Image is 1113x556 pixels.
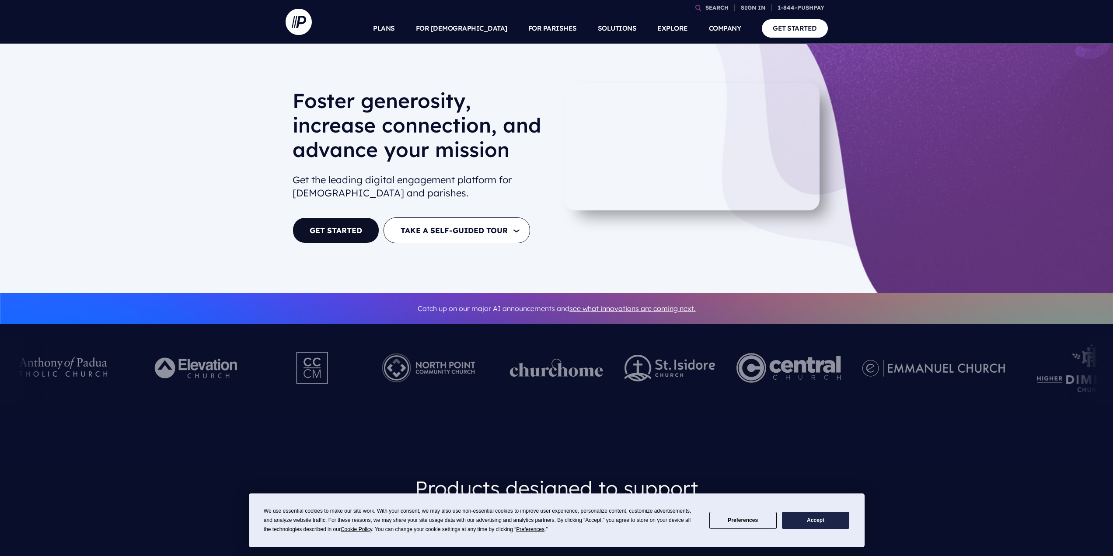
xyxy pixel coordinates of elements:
img: Pushpay_Logo__CCM [278,344,347,392]
a: PLANS [373,13,395,44]
a: see what innovations are coming next. [569,304,696,313]
h3: Products designed to support your ministry [393,468,721,534]
img: pp_logos_3 [862,360,1005,377]
button: Accept [782,512,849,529]
span: Preferences [516,526,544,532]
span: Cookie Policy [341,526,372,532]
div: We use essential cookies to make our site work. With your consent, we may also use non-essential ... [264,507,699,534]
a: EXPLORE [657,13,688,44]
h2: Get the leading digital engagement platform for [DEMOGRAPHIC_DATA] and parishes. [293,170,550,204]
button: Preferences [709,512,777,529]
button: TAKE A SELF-GUIDED TOUR [384,217,530,243]
div: Cookie Consent Prompt [249,493,865,547]
img: Central Church Henderson NV [736,344,841,392]
img: Pushpay_Logo__Elevation [137,344,257,392]
a: FOR [DEMOGRAPHIC_DATA] [416,13,507,44]
a: GET STARTED [762,19,828,37]
img: pp_logos_1 [510,359,604,377]
a: SOLUTIONS [598,13,637,44]
a: COMPANY [709,13,741,44]
h1: Foster generosity, increase connection, and advance your mission [293,88,550,169]
img: pp_logos_2 [625,355,715,381]
img: Pushpay_Logo__NorthPoint [369,344,489,392]
p: Catch up on our major AI announcements and [293,299,821,318]
a: FOR PARISHES [528,13,577,44]
a: GET STARTED [293,217,379,243]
